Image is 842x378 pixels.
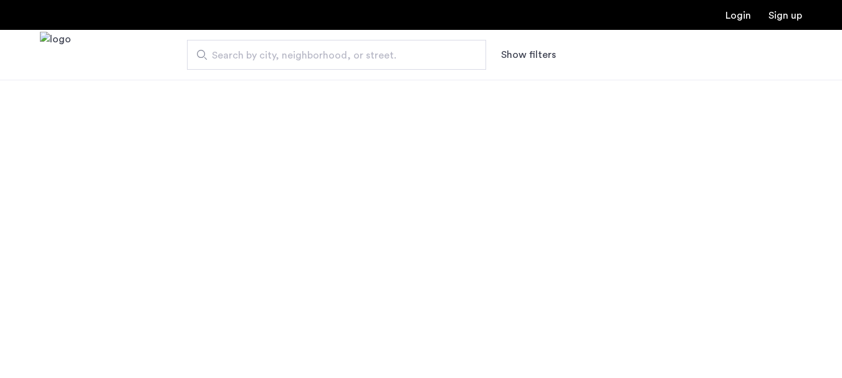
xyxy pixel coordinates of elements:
button: Show or hide filters [501,47,556,62]
span: Search by city, neighborhood, or street. [212,48,451,63]
input: Apartment Search [187,40,486,70]
a: Registration [768,11,802,21]
a: Cazamio Logo [40,32,71,78]
img: logo [40,32,71,78]
a: Login [725,11,751,21]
